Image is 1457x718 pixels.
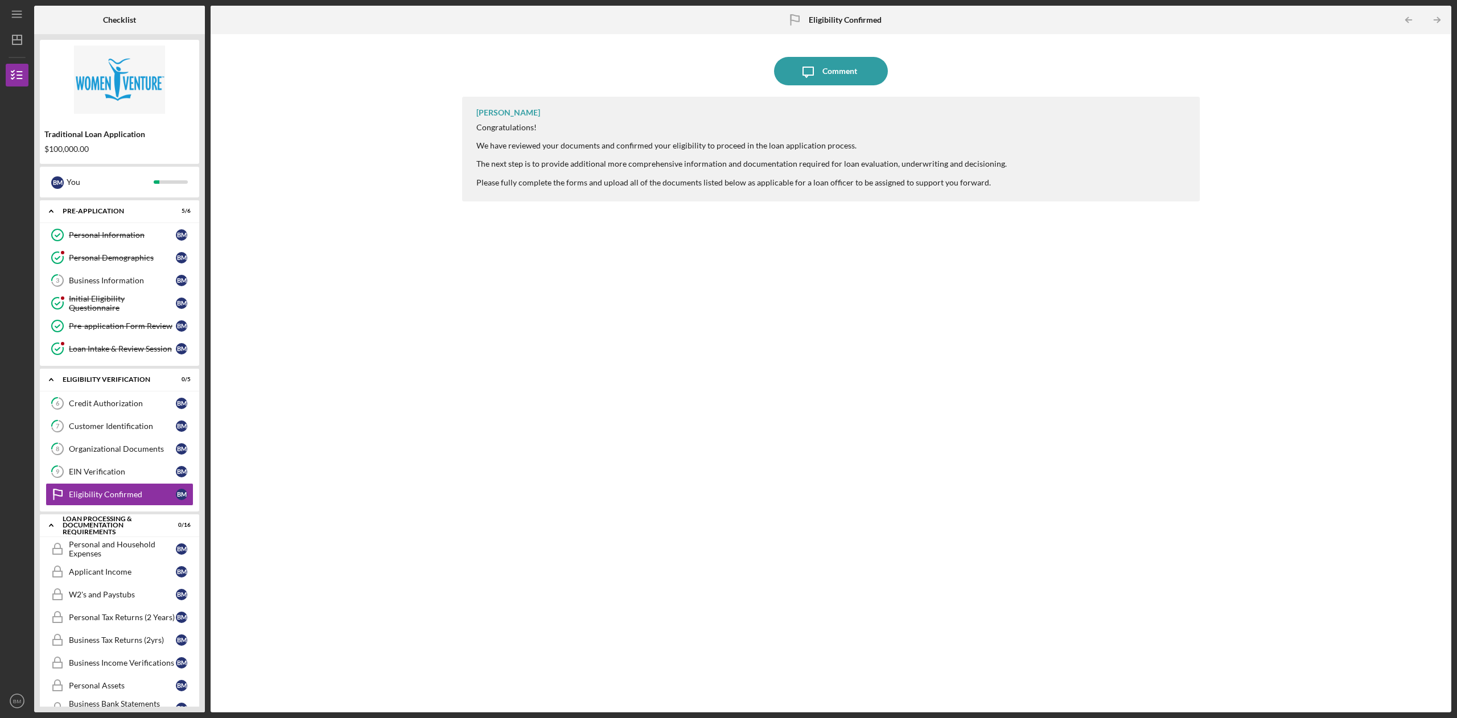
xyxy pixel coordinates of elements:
[176,612,187,623] div: B M
[40,46,199,114] img: Product logo
[176,680,187,691] div: B M
[69,253,176,262] div: Personal Demographics
[176,657,187,669] div: B M
[67,172,154,192] div: You
[56,445,59,453] tspan: 8
[46,651,194,674] a: Business Income VerificationsBM
[56,400,60,407] tspan: 6
[69,590,176,599] div: W2's and Paystubs
[69,467,176,476] div: EIN Verification
[69,567,176,576] div: Applicant Income
[69,699,176,717] div: Business Bank Statements (3mos)
[69,681,176,690] div: Personal Assets
[176,298,187,309] div: B M
[69,540,176,558] div: Personal and Household Expenses
[46,460,194,483] a: 9EIN VerificationBM
[46,392,194,415] a: 6Credit AuthorizationBM
[176,320,187,332] div: B M
[56,468,60,476] tspan: 9
[69,444,176,453] div: Organizational Documents
[176,443,187,455] div: B M
[46,583,194,606] a: W2's and PaystubsBM
[176,589,187,600] div: B M
[46,292,194,315] a: Initial Eligibility QuestionnaireBM
[176,703,187,714] div: B M
[176,252,187,263] div: B M
[44,130,195,139] div: Traditional Loan Application
[13,698,21,704] text: BM
[69,636,176,645] div: Business Tax Returns (2yrs)
[46,269,194,292] a: 3Business InformationBM
[476,141,1007,150] div: We have reviewed your documents and confirmed your eligibility to proceed in the loan application...
[46,315,194,337] a: Pre-application Form ReviewBM
[176,543,187,555] div: B M
[176,489,187,500] div: B M
[170,208,191,214] div: 5 / 6
[69,422,176,431] div: Customer Identification
[63,515,162,535] div: Loan Processing & Documentation Requirements
[69,276,176,285] div: Business Information
[176,343,187,354] div: B M
[46,674,194,697] a: Personal AssetsBM
[46,483,194,506] a: Eligibility ConfirmedBM
[774,57,888,85] button: Comment
[176,466,187,477] div: B M
[51,176,64,189] div: B M
[476,178,1007,187] div: Please fully complete the forms and upload all of the documents listed below as applicable for a ...
[170,376,191,383] div: 0 / 5
[46,560,194,583] a: Applicant IncomeBM
[56,277,59,284] tspan: 3
[176,398,187,409] div: B M
[69,321,176,331] div: Pre-application Form Review
[63,376,162,383] div: Eligibility Verification
[69,294,176,312] div: Initial Eligibility Questionnaire
[44,145,195,154] div: $100,000.00
[46,246,194,269] a: Personal DemographicsBM
[69,613,176,622] div: Personal Tax Returns (2 Years)
[176,229,187,241] div: B M
[476,108,540,117] div: [PERSON_NAME]
[69,344,176,353] div: Loan Intake & Review Session
[63,208,162,214] div: Pre-Application
[176,420,187,432] div: B M
[176,275,187,286] div: B M
[69,230,176,240] div: Personal Information
[46,629,194,651] a: Business Tax Returns (2yrs)BM
[46,415,194,438] a: 7Customer IdentificationBM
[46,438,194,460] a: 8Organizational DocumentsBM
[46,606,194,629] a: Personal Tax Returns (2 Years)BM
[46,224,194,246] a: Personal InformationBM
[103,15,136,24] b: Checklist
[56,423,60,430] tspan: 7
[46,538,194,560] a: Personal and Household ExpensesBM
[822,57,857,85] div: Comment
[69,399,176,408] div: Credit Authorization
[176,566,187,577] div: B M
[476,123,1007,132] div: Congratulations!
[46,337,194,360] a: Loan Intake & Review SessionBM
[809,15,882,24] b: Eligibility Confirmed
[69,658,176,667] div: Business Income Verifications
[170,522,191,529] div: 0 / 16
[176,634,187,646] div: B M
[69,490,176,499] div: Eligibility Confirmed
[6,690,28,712] button: BM
[476,159,1007,168] div: The next step is to provide additional more comprehensive information and documentation required ...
